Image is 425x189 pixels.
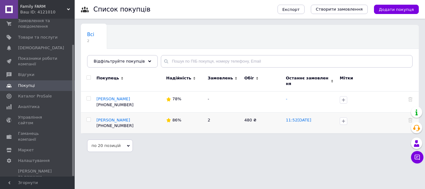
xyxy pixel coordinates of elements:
span: Гаманець компанії [18,131,58,142]
span: [DEMOGRAPHIC_DATA] [18,45,64,51]
span: 86% [172,118,181,122]
span: Налаштування [18,158,50,163]
a: - [286,97,287,101]
button: Експорт [278,5,305,14]
span: Всі [87,32,94,37]
span: по 20 позицій [87,139,133,152]
div: Видалити [408,96,413,102]
a: [PERSON_NAME] [96,118,130,122]
input: Пошук по ПІБ покупця, номеру телефону, Email [161,55,413,68]
button: Чат з покупцем [411,151,423,163]
h1: Список покупців [93,6,151,13]
span: Управління сайтом [18,115,58,126]
span: Відфільтруйте покупців [94,59,145,64]
span: Маркет [18,147,34,153]
td: - [205,92,241,112]
span: Відгуки [18,72,34,78]
span: Експорт [283,7,300,12]
span: 78% [172,97,181,101]
span: Замовлень [208,75,233,81]
span: Додати покупця [379,7,414,12]
span: Покупець [96,75,119,81]
span: Показники роботи компанії [18,56,58,67]
span: Надійність [166,75,191,81]
span: 2 [208,118,210,122]
span: Family FARM [20,4,67,9]
span: [PHONE_NUMBER] [96,102,133,107]
span: Товари та послуги [18,35,58,40]
div: Ваш ID: 4121010 [20,9,75,15]
span: Мітки [340,76,353,80]
button: Додати покупця [374,5,419,14]
span: Замовлення та повідомлення [18,18,58,29]
span: Створити замовлення [316,7,363,12]
div: Видалити [408,117,413,123]
a: 11:52[DATE] [286,118,311,122]
span: Останнє замовлення [286,75,329,87]
a: [PERSON_NAME] [96,97,130,101]
div: 480 ₴ [244,117,280,123]
span: [PHONE_NUMBER] [96,123,133,128]
span: 2 [87,39,94,43]
span: Покупці [18,83,35,88]
a: Створити замовлення [311,5,368,14]
span: Каталог ProSale [18,93,52,99]
span: Аналітика [18,104,40,110]
span: Обіг [244,75,254,81]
